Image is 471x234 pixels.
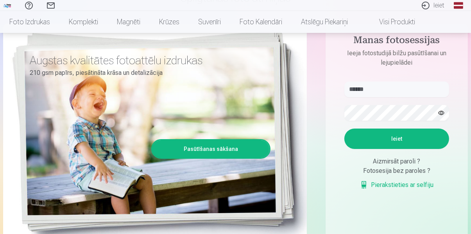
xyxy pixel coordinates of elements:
a: Komplekti [59,11,107,33]
button: Ieiet [344,129,449,149]
a: Foto kalendāri [230,11,292,33]
h3: Augstas kvalitātes fotoattēlu izdrukas [30,53,265,67]
p: 210 gsm papīrs, piesātināta krāsa un detalizācija [30,67,265,78]
img: /fa1 [3,3,12,8]
a: Suvenīri [189,11,230,33]
a: Pasūtīšanas sākšana [152,140,269,158]
a: Visi produkti [357,11,424,33]
div: Aizmirsāt paroli ? [344,157,449,166]
a: Magnēti [107,11,150,33]
a: Krūzes [150,11,189,33]
a: Pierakstieties ar selfiju [360,180,433,190]
h4: Manas fotosessijas [337,34,457,49]
p: Ieeja fotostudijā bilžu pasūtīšanai un lejupielādei [337,49,457,67]
div: Fotosesija bez paroles ? [344,166,449,176]
a: Atslēgu piekariņi [292,11,357,33]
